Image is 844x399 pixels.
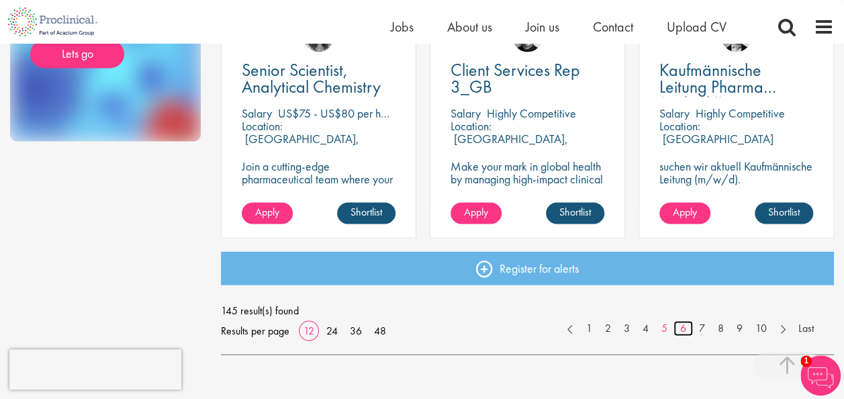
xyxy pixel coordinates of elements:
[659,62,813,95] a: Kaufmännische Leitung Pharma (m/w/d)
[655,320,674,336] a: 5
[322,323,342,337] a: 24
[659,118,700,134] span: Location:
[221,320,289,341] span: Results per page
[242,202,293,224] a: Apply
[278,105,395,121] p: US$75 - US$80 per hour
[221,251,834,285] a: Register for alerts
[30,40,124,68] a: Lets go
[242,62,395,95] a: Senior Scientist, Analytical Chemistry
[659,160,813,185] p: suchen wir aktuell Kaufmännische Leitung (m/w/d).
[730,320,749,336] a: 9
[451,105,481,121] span: Salary
[451,131,568,159] p: [GEOGRAPHIC_DATA], [GEOGRAPHIC_DATA]
[255,205,279,219] span: Apply
[242,160,395,224] p: Join a cutting-edge pharmaceutical team where your passion for chemistry will help shape the futu...
[242,58,381,98] span: Senior Scientist, Analytical Chemistry
[800,355,841,396] img: Chatbot
[696,105,785,121] p: Highly Competitive
[692,320,712,336] a: 7
[617,320,637,336] a: 3
[242,131,359,159] p: [GEOGRAPHIC_DATA], [GEOGRAPHIC_DATA]
[221,300,834,320] span: 145 result(s) found
[451,160,604,198] p: Make your mark in global health by managing high-impact clinical trials with a leading CRO.
[464,205,488,219] span: Apply
[667,18,726,36] a: Upload CV
[659,202,710,224] a: Apply
[579,320,599,336] a: 1
[9,349,181,390] iframe: reCAPTCHA
[369,323,391,337] a: 48
[593,18,633,36] a: Contact
[447,18,492,36] a: About us
[711,320,731,336] a: 8
[451,202,502,224] a: Apply
[487,105,576,121] p: Highly Competitive
[526,18,559,36] a: Join us
[345,323,367,337] a: 36
[659,105,690,121] span: Salary
[451,118,491,134] span: Location:
[451,58,580,98] span: Client Services Rep 3_GB
[451,62,604,95] a: Client Services Rep 3_GB
[673,320,693,336] a: 6
[792,320,820,336] a: Last
[242,118,283,134] span: Location:
[546,202,604,224] a: Shortlist
[749,320,773,336] a: 10
[800,355,812,367] span: 1
[242,105,272,121] span: Salary
[673,205,697,219] span: Apply
[391,18,414,36] a: Jobs
[659,131,812,159] p: [GEOGRAPHIC_DATA] (81249), [GEOGRAPHIC_DATA]
[755,202,813,224] a: Shortlist
[659,58,776,115] span: Kaufmännische Leitung Pharma (m/w/d)
[299,323,319,337] a: 12
[598,320,618,336] a: 2
[636,320,655,336] a: 4
[337,202,395,224] a: Shortlist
